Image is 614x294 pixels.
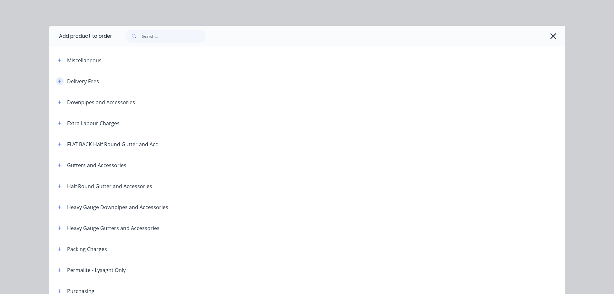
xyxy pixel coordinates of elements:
[67,140,158,148] div: FLAT BACK Half Round Gutter and Acc
[67,56,102,64] div: Miscellaneous
[67,182,152,190] div: Half Round Gutter and Accessories
[67,98,135,106] div: Downpipes and Accessories
[142,30,206,43] input: Search...
[67,77,99,85] div: Delivery Fees
[49,26,112,46] div: Add product to order
[67,161,126,169] div: Gutters and Accessories
[67,266,126,274] div: Permalite - Lysaght Only
[67,224,160,232] div: Heavy Gauge Gutters and Accessories
[67,245,107,253] div: Packing Charges
[67,119,120,127] div: Extra Labour Charges
[67,203,168,211] div: Heavy Gauge Downpipes and Accessories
